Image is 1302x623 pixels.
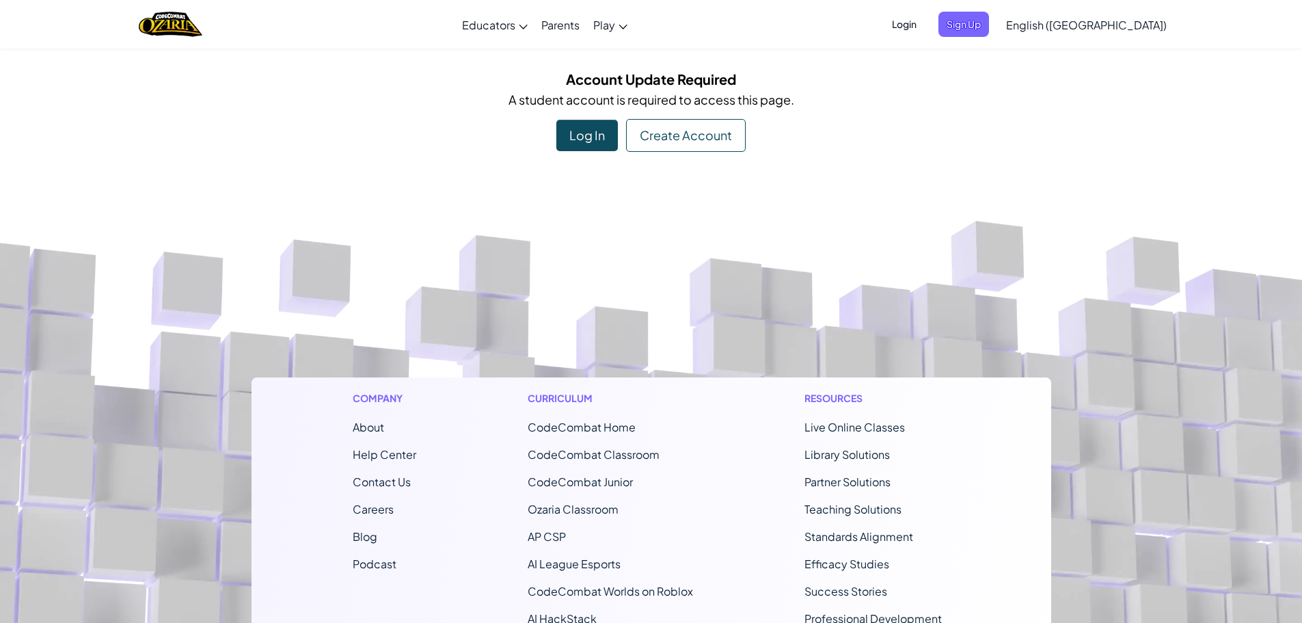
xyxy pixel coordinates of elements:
[938,12,989,37] button: Sign Up
[353,502,394,516] a: Careers
[262,90,1041,109] p: A student account is required to access this page.
[999,6,1174,43] a: English ([GEOGRAPHIC_DATA])
[528,391,693,406] h1: Curriculum
[528,475,633,489] a: CodeCombat Junior
[353,557,396,571] a: Podcast
[804,447,890,462] a: Library Solutions
[262,68,1041,90] h5: Account Update Required
[353,475,411,489] span: Contact Us
[556,120,618,151] div: Log In
[462,18,515,32] span: Educators
[353,529,377,544] a: Blog
[804,420,905,434] a: Live Online Classes
[804,391,950,406] h1: Resources
[534,6,586,43] a: Parents
[626,119,746,152] div: Create Account
[804,475,891,489] a: Partner Solutions
[139,10,202,38] a: Ozaria by CodeCombat logo
[528,584,693,598] a: CodeCombat Worlds on Roblox
[353,420,384,434] a: About
[528,502,619,516] a: Ozaria Classroom
[804,529,913,544] a: Standards Alignment
[528,529,566,544] a: AP CSP
[804,502,901,516] a: Teaching Solutions
[884,12,925,37] button: Login
[1006,18,1167,32] span: English ([GEOGRAPHIC_DATA])
[353,447,416,462] a: Help Center
[528,447,660,462] a: CodeCombat Classroom
[804,584,887,598] a: Success Stories
[353,391,416,406] h1: Company
[139,10,202,38] img: Home
[593,18,615,32] span: Play
[804,557,889,571] a: Efficacy Studies
[528,557,621,571] a: AI League Esports
[455,6,534,43] a: Educators
[528,420,636,434] span: CodeCombat Home
[586,6,634,43] a: Play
